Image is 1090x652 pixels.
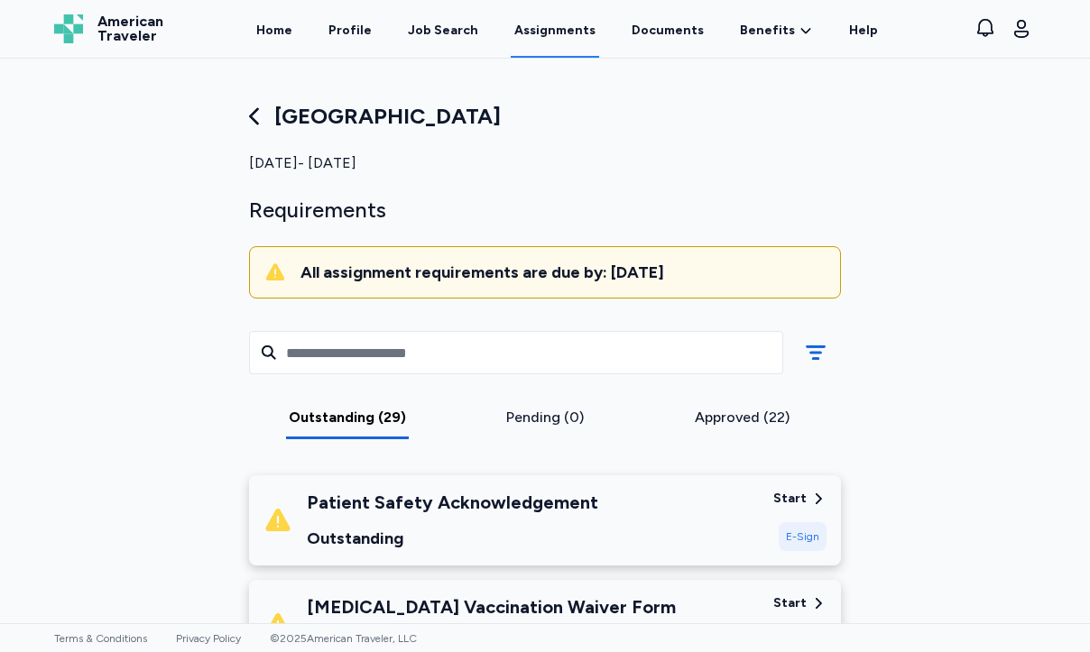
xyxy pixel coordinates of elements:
[176,632,241,645] a: Privacy Policy
[307,490,598,515] div: Patient Safety Acknowledgement
[270,632,417,645] span: © 2025 American Traveler, LLC
[54,14,83,43] img: Logo
[408,22,478,40] div: Job Search
[54,632,147,645] a: Terms & Conditions
[740,22,795,40] span: Benefits
[651,407,834,428] div: Approved (22)
[307,594,676,620] div: [MEDICAL_DATA] Vaccination Waiver Form
[740,22,813,40] a: Benefits
[773,594,807,612] div: Start
[307,526,598,551] div: Outstanding
[97,14,163,43] span: American Traveler
[249,152,841,174] div: [DATE] - [DATE]
[773,490,807,508] div: Start
[779,522,827,551] div: E-Sign
[249,102,841,131] div: [GEOGRAPHIC_DATA]
[454,407,637,428] div: Pending (0)
[511,2,599,58] a: Assignments
[256,407,439,428] div: Outstanding (29)
[249,196,841,225] div: Requirements
[300,262,826,283] div: All assignment requirements are due by: [DATE]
